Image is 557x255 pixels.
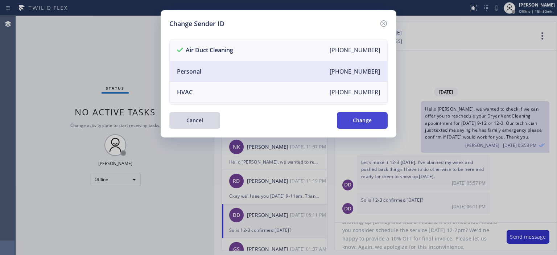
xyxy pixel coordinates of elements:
div: [PHONE_NUMBER] [330,46,380,55]
button: Cancel [169,112,220,129]
div: [PHONE_NUMBER] [330,88,380,96]
button: Change [337,112,388,129]
div: Air Duct Cleaning [177,46,233,55]
div: [PHONE_NUMBER] [330,67,380,75]
h5: Change Sender ID [169,19,224,29]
